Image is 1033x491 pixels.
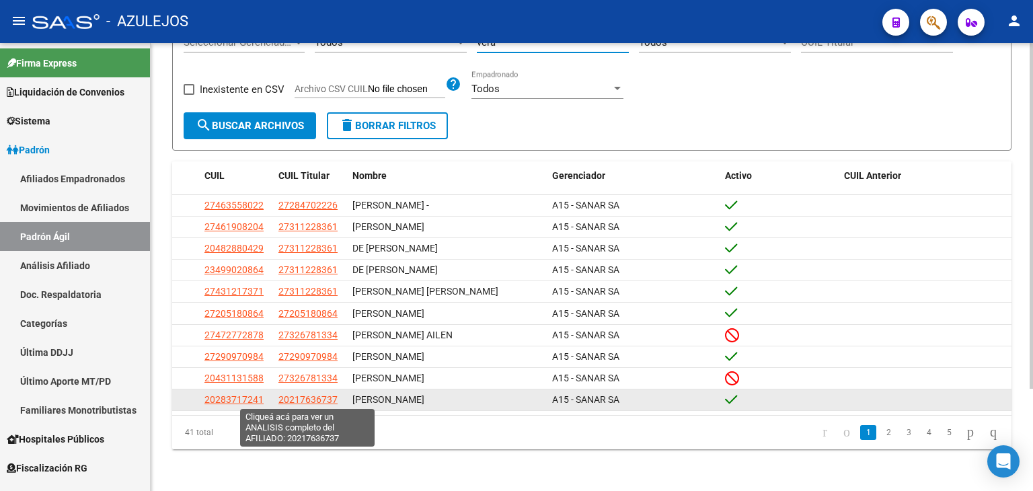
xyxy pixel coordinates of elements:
span: Hospitales Públicos [7,432,104,447]
a: go to previous page [837,425,856,440]
div: 41 total [172,416,338,449]
span: [PERSON_NAME] [352,351,424,362]
a: 3 [901,425,917,440]
mat-icon: menu [11,13,27,29]
span: 27311228361 [278,221,338,232]
span: A15 - SANAR SA [552,264,619,275]
span: 27311228361 [278,264,338,275]
mat-icon: search [196,117,212,133]
span: A15 - SANAR SA [552,394,619,405]
span: A15 - SANAR SA [552,200,619,211]
button: Buscar Archivos [184,112,316,139]
span: Nombre [352,170,387,181]
li: page 1 [858,421,878,444]
span: 27284702226 [278,200,338,211]
datatable-header-cell: CUIL Titular [273,161,347,190]
span: 27290970984 [278,351,338,362]
span: Activo [725,170,752,181]
span: 20431131588 [204,373,264,383]
mat-icon: delete [339,117,355,133]
mat-icon: person [1006,13,1022,29]
span: DE [PERSON_NAME] [352,264,438,275]
span: [PERSON_NAME] - [352,200,429,211]
span: [PERSON_NAME] [352,221,424,232]
datatable-header-cell: Activo [720,161,839,190]
input: Archivo CSV CUIL [368,83,445,96]
div: Open Intercom Messenger [987,445,1020,478]
span: 27461908204 [204,221,264,232]
span: CUIL [204,170,225,181]
span: 27205180864 [204,308,264,319]
span: Liquidación de Convenios [7,85,124,100]
span: Buscar Archivos [196,120,304,132]
span: 20482880429 [204,243,264,254]
span: [PERSON_NAME] [PERSON_NAME] [352,286,498,297]
span: Todos [471,83,500,95]
span: 27311228361 [278,243,338,254]
span: Firma Express [7,56,77,71]
span: Padrón [7,143,50,157]
span: 27326781334 [278,330,338,340]
span: Inexistente en CSV [200,81,284,98]
button: Borrar Filtros [327,112,448,139]
span: A15 - SANAR SA [552,351,619,362]
span: 20283717241 [204,394,264,405]
span: DE [PERSON_NAME] [352,243,438,254]
span: Archivo CSV CUIL [295,83,368,94]
span: A15 - SANAR SA [552,330,619,340]
a: 5 [941,425,957,440]
span: 27326781334 [278,373,338,383]
span: A15 - SANAR SA [552,286,619,297]
span: Fiscalización RG [7,461,87,476]
span: Gerenciador [552,170,605,181]
span: 27205180864 [278,308,338,319]
datatable-header-cell: Nombre [347,161,547,190]
span: A15 - SANAR SA [552,308,619,319]
span: A15 - SANAR SA [552,221,619,232]
span: A15 - SANAR SA [552,243,619,254]
span: A15 - SANAR SA [552,373,619,383]
a: go to last page [984,425,1003,440]
datatable-header-cell: CUIL Anterior [839,161,1011,190]
mat-icon: help [445,76,461,92]
span: CUIL Anterior [844,170,901,181]
li: page 5 [939,421,959,444]
a: go to first page [816,425,833,440]
span: 27311228361 [278,286,338,297]
span: 20217636737 [278,394,338,405]
span: 23499020864 [204,264,264,275]
a: 4 [921,425,937,440]
span: [PERSON_NAME] [352,308,424,319]
span: Borrar Filtros [339,120,436,132]
span: 27431217371 [204,286,264,297]
li: page 4 [919,421,939,444]
span: [PERSON_NAME] AILEN [352,330,453,340]
span: CUIL Titular [278,170,330,181]
a: 2 [880,425,896,440]
span: 27472772878 [204,330,264,340]
span: - AZULEJOS [106,7,188,36]
a: go to next page [961,425,980,440]
a: 1 [860,425,876,440]
span: [PERSON_NAME] [352,394,424,405]
span: 27463558022 [204,200,264,211]
span: Sistema [7,114,50,128]
span: [PERSON_NAME] [352,373,424,383]
li: page 3 [898,421,919,444]
datatable-header-cell: CUIL [199,161,273,190]
span: 27290970984 [204,351,264,362]
datatable-header-cell: Gerenciador [547,161,720,190]
li: page 2 [878,421,898,444]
